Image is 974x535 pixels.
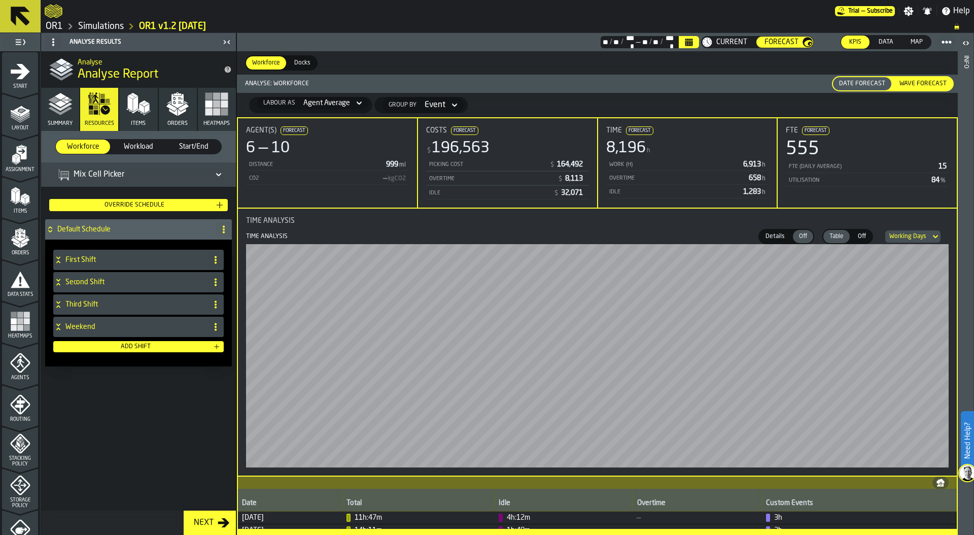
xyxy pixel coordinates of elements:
div: StatList-item-Idle [426,185,589,199]
li: menu Layout [2,94,38,135]
span: kgCO2 [388,176,406,182]
label: button-switch-multi-Forecast simulation [756,36,814,48]
div: DropdownMenuValue-avg [303,99,350,107]
div: Title [786,126,949,135]
span: Items [2,209,38,214]
span: Routing [2,417,38,422]
label: button-toggle-Help [937,5,974,17]
span: Assignment [2,167,38,173]
div: Analyse Results [43,34,220,50]
div: thumb [111,140,165,154]
div: Total [346,499,490,509]
label: button-switch-multi-Table [822,229,851,244]
div: Override schedule [53,202,216,209]
div: thumb [793,230,813,243]
li: menu Items [2,177,38,218]
span: KPIs [845,38,865,47]
div: Title [246,217,949,225]
div: Overtime [637,499,758,509]
span: Items [131,120,146,127]
span: $ [559,176,562,183]
div: Forecast [281,126,308,135]
div: thumb [288,56,317,70]
span: — [637,526,641,534]
span: 1,283 [743,188,767,195]
div: Time Analysis [246,233,288,240]
li: menu Heatmaps [2,302,38,343]
div: / [659,38,663,46]
span: Value Raw: 10800 [774,514,782,522]
span: Current [716,38,747,46]
div: thumb [702,37,755,48]
div: Distance [248,161,382,168]
span: Workload [115,142,161,152]
li: menu Routing [2,385,38,426]
div: Idle [608,189,740,195]
label: button-toggle-Close me [220,36,234,48]
span: Layout [2,125,38,131]
div: Title [606,126,769,135]
span: — [635,38,641,46]
div: Weekend [53,317,203,337]
div: Third Shift [53,294,203,315]
span: Forecast [764,38,798,46]
label: button-switch-multi-KPIs [841,35,870,49]
li: menu Start [2,52,38,93]
span: Subscribe [867,8,893,15]
label: button-switch-multi-Off [792,229,814,244]
span: Orders [167,120,188,127]
span: Data Stats [2,292,38,297]
span: Value Raw: 6512.221855095755 [507,526,530,534]
span: Analyse: Workforce [241,80,535,87]
div: StatList-item-Picking Cost [426,157,589,171]
span: 8,113 [565,175,585,182]
div: stat-Agent(s) [238,118,417,208]
div: / [620,38,623,46]
div: Group byDropdownMenuValue-EVENT_TYPE [378,97,464,113]
div: thumb [823,230,850,243]
div: FTE (Daily Average) [788,163,934,170]
header: Info [958,33,973,535]
div: stat-FTE [778,118,957,208]
span: Workforce [60,142,106,152]
div: Second Shift [53,272,203,292]
div: 196,563 [432,139,490,157]
span: Date Forecast [835,79,889,88]
label: button-switch-multi-Off [851,229,873,244]
span: Help [953,5,970,17]
div: stat-Time [598,118,777,208]
div: thumb [56,140,110,154]
button: button-Add shift [53,341,224,352]
span: Stacking Policy [2,456,38,467]
div: Default Schedule [45,219,212,240]
li: menu Assignment [2,136,38,176]
span: 999 [386,161,407,168]
span: Value Raw: 15174.783712935228 [507,514,530,522]
a: link-to-/wh/i/02d92962-0f11-4133-9763-7cb092bceeef [46,21,63,32]
div: DropdownMenuValue-w98Uh6eCW1zSIJBagjLZ5 [57,169,210,181]
div: Select date range [623,34,635,50]
div: Work (h) [608,161,740,168]
div: thumb [756,37,813,48]
label: button-toggle-Settings [899,6,918,16]
h4: Weekend [65,323,203,331]
div: StatList-item-Work (h) [606,157,769,171]
span: Details [761,232,789,241]
div: thumb [167,140,221,154]
div: Select date range [652,38,659,46]
span: Heatmaps [203,120,230,127]
label: button-switch-multi-Map [902,35,931,49]
span: Orders [2,250,38,256]
span: Wave Forecast [895,79,951,88]
span: Costs [426,126,447,135]
span: Value Raw: 51087.778144904245 [355,526,382,534]
span: FTE [786,126,798,135]
div: First Shift [53,250,203,270]
span: Value Raw: 10800 [774,526,782,534]
div: Select date range [641,38,649,46]
div: Mix Cell Picker [57,169,124,181]
span: Table [825,232,848,241]
a: link-to-/wh/i/02d92962-0f11-4133-9763-7cb092bceeef/pricing/ [835,6,895,16]
div: Select date range [612,38,620,46]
